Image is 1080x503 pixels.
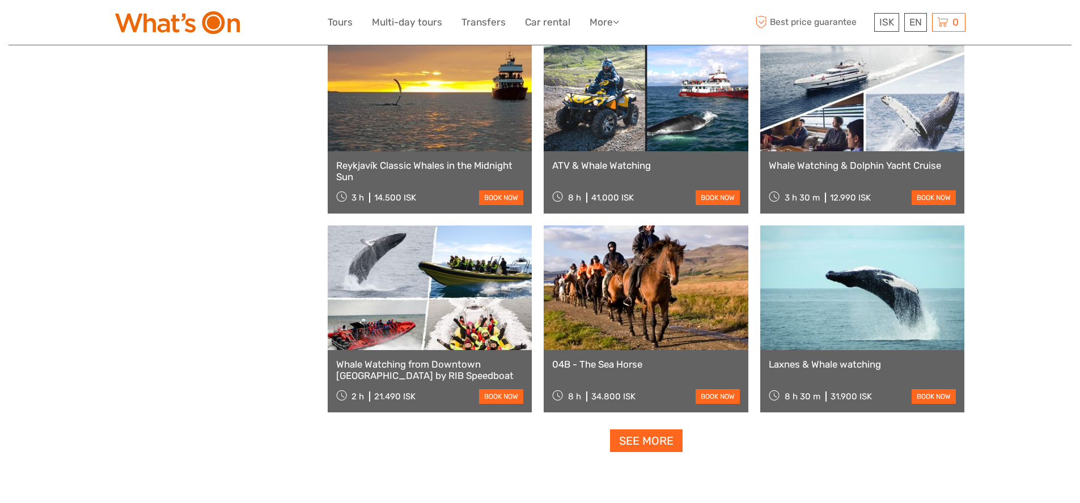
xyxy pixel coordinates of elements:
[461,14,506,31] a: Transfers
[568,193,581,203] span: 8 h
[951,16,960,28] span: 0
[785,193,820,203] span: 3 h 30 m
[610,429,683,453] a: See more
[696,389,740,404] a: book now
[351,193,364,203] span: 3 h
[525,14,570,31] a: Car rental
[769,359,956,370] a: Laxnes & Whale watching
[479,389,523,404] a: book now
[879,16,894,28] span: ISK
[568,391,581,402] span: 8 h
[115,11,240,34] img: What's On
[591,193,634,203] div: 41.000 ISK
[374,391,416,402] div: 21.490 ISK
[830,193,871,203] div: 12.990 ISK
[912,389,956,404] a: book now
[904,13,927,32] div: EN
[374,193,416,203] div: 14.500 ISK
[831,391,872,402] div: 31.900 ISK
[769,160,956,171] a: Whale Watching & Dolphin Yacht Cruise
[328,14,353,31] a: Tours
[336,359,524,382] a: Whale Watching from Downtown [GEOGRAPHIC_DATA] by RIB Speedboat
[372,14,442,31] a: Multi-day tours
[552,359,740,370] a: 04B - The Sea Horse
[336,160,524,183] a: Reykjavík Classic Whales in the Midnight Sun
[552,160,740,171] a: ATV & Whale Watching
[591,391,636,402] div: 34.800 ISK
[753,13,871,32] span: Best price guarantee
[590,14,619,31] a: More
[912,190,956,205] a: book now
[479,190,523,205] a: book now
[351,391,364,402] span: 2 h
[785,391,820,402] span: 8 h 30 m
[696,190,740,205] a: book now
